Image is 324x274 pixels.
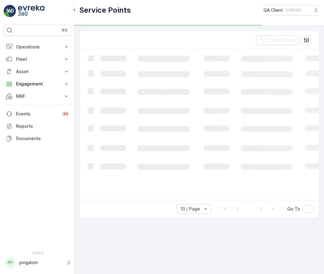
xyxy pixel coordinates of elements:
button: Operations [4,41,72,53]
div: PP [5,258,15,268]
button: Engagement [4,78,72,90]
p: MRF [16,93,60,99]
p: QA Client [264,7,283,13]
span: Go To [287,206,300,212]
p: ⌘B [61,28,68,33]
button: Asset [4,65,72,78]
p: Clear Filters [268,37,295,43]
a: Events34 [4,108,72,120]
img: logo_light-DOdMpM7g.png [18,5,44,17]
p: 34 [63,111,68,116]
button: MRF [4,90,72,102]
p: Engagement [16,81,60,87]
p: ( +03:00 ) [285,8,301,13]
span: v 1.52.2 [4,251,72,255]
p: Fleet [16,56,60,62]
p: Events [16,111,58,117]
p: Documents [16,135,69,142]
p: Reports [16,123,69,129]
button: PPpingdom [4,256,72,269]
a: Documents [4,132,72,145]
button: QA Client(+03:00) [264,5,319,15]
button: Fleet [4,53,72,65]
p: Service Points [79,5,131,15]
img: logo [4,5,16,17]
p: Asset [16,68,60,75]
p: Operations [16,44,60,50]
a: Reports [4,120,72,132]
button: Clear Filters [256,35,299,45]
p: pingdom [19,259,63,266]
